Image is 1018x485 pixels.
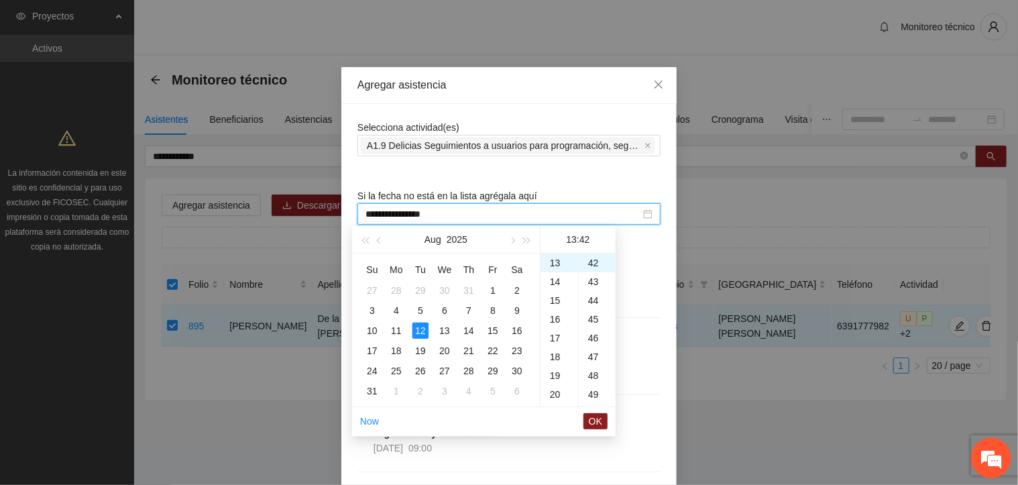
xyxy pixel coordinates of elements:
td: 2025-08-28 [457,361,481,381]
div: 27 [364,282,380,299]
div: 13 [437,323,453,339]
div: 15 [541,291,578,310]
span: close [644,142,651,149]
td: 2025-08-08 [481,301,505,321]
div: 13 [541,254,578,272]
div: 44 [579,291,616,310]
div: 30 [509,363,525,379]
div: 23 [509,343,525,359]
span: No hay ninguna conversación en curso [34,182,229,319]
td: 2025-08-31 [360,381,384,401]
div: 14 [461,323,477,339]
td: 2025-08-05 [408,301,433,321]
span: A1.9 Delicias Seguimientos a usuarios para programación, seguimiento y canalización. [361,138,655,154]
td: 2025-07-27 [360,280,384,301]
div: 7 [461,303,477,319]
th: Tu [408,259,433,280]
div: 3 [437,383,453,399]
div: 50 [579,404,616,423]
div: 17 [541,329,578,347]
span: Si la fecha no está en la lista agrégala aquí [357,191,537,201]
div: 6 [437,303,453,319]
div: 45 [579,310,616,329]
div: 25 [388,363,404,379]
div: 11 [388,323,404,339]
div: 19 [541,366,578,385]
div: 15 [485,323,501,339]
span: close [653,79,664,90]
div: 10 [364,323,380,339]
div: 5 [485,383,501,399]
th: Su [360,259,384,280]
td: 2025-08-04 [384,301,408,321]
div: 28 [388,282,404,299]
div: 2 [412,383,429,399]
div: 28 [461,363,477,379]
td: 2025-08-29 [481,361,505,381]
div: 6 [509,383,525,399]
a: Now [360,416,379,427]
td: 2025-09-05 [481,381,505,401]
div: 47 [579,347,616,366]
td: 2025-07-31 [457,280,481,301]
td: 2025-09-01 [384,381,408,401]
td: 2025-08-20 [433,341,457,361]
td: 2025-08-14 [457,321,481,341]
div: 31 [364,383,380,399]
div: 5 [412,303,429,319]
div: 9 [509,303,525,319]
div: 4 [388,303,404,319]
td: 2025-07-30 [433,280,457,301]
div: 42 [579,254,616,272]
div: 2 [509,282,525,299]
span: Selecciona actividad(es) [357,122,459,133]
div: 18 [388,343,404,359]
div: 48 [579,366,616,385]
div: 1 [388,383,404,399]
button: Aug [425,226,441,253]
div: Chatear ahora [72,339,190,364]
td: 2025-08-06 [433,301,457,321]
button: 2025 [447,226,467,253]
div: 29 [485,363,501,379]
div: Agregar asistencia [357,78,661,93]
div: 16 [541,310,578,329]
td: 2025-08-15 [481,321,505,341]
td: 2025-09-03 [433,381,457,401]
td: 2025-08-27 [433,361,457,381]
td: 2025-08-03 [360,301,384,321]
td: 2025-08-26 [408,361,433,381]
td: 2025-08-17 [360,341,384,361]
div: 20 [437,343,453,359]
div: 20 [541,385,578,404]
td: 2025-08-23 [505,341,529,361]
div: Minimizar ventana de chat en vivo [220,7,252,39]
span: 09:00 [408,443,432,453]
div: 26 [412,363,429,379]
span: [DATE] [374,443,403,453]
button: Close [640,67,677,103]
th: Th [457,259,481,280]
div: 1 [485,282,501,299]
td: 2025-07-28 [384,280,408,301]
td: 2025-08-13 [433,321,457,341]
div: 31 [461,282,477,299]
div: 27 [437,363,453,379]
div: 3 [364,303,380,319]
div: 18 [541,347,578,366]
div: 14 [541,272,578,291]
th: Sa [505,259,529,280]
td: 2025-08-16 [505,321,529,341]
th: Mo [384,259,408,280]
td: 2025-08-22 [481,341,505,361]
td: 2025-08-11 [384,321,408,341]
div: 43 [579,272,616,291]
div: Conversaciones [70,69,225,86]
th: Fr [481,259,505,280]
td: 2025-08-21 [457,341,481,361]
td: 2025-08-07 [457,301,481,321]
div: 21 [461,343,477,359]
td: 2025-08-25 [384,361,408,381]
div: 12 [412,323,429,339]
td: 2025-08-19 [408,341,433,361]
